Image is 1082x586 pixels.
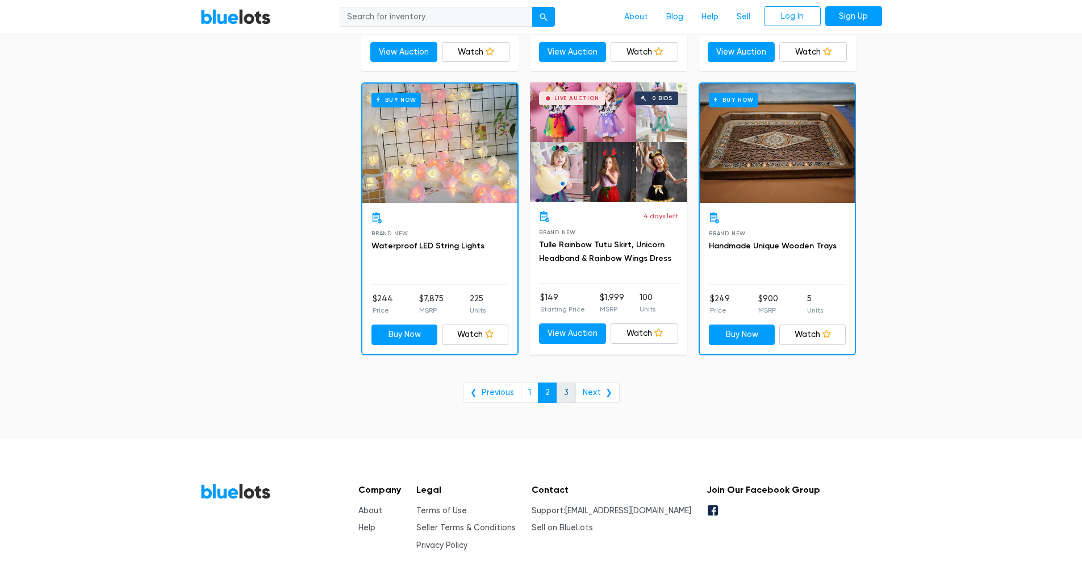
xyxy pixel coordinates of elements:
[470,293,486,315] li: 225
[371,325,438,345] a: Buy Now
[611,323,678,344] a: Watch
[521,383,538,403] a: 1
[640,304,655,314] p: Units
[370,42,438,63] a: View Auction
[709,325,775,345] a: Buy Now
[779,325,846,345] a: Watch
[807,293,823,315] li: 5
[419,293,444,315] li: $7,875
[764,6,821,27] a: Log In
[825,6,882,27] a: Sign Up
[371,230,408,236] span: Brand New
[600,292,624,314] li: $1,999
[539,42,607,63] a: View Auction
[728,6,759,28] a: Sell
[539,229,576,235] span: Brand New
[565,506,691,516] a: [EMAIL_ADDRESS][DOMAIN_NAME]
[708,42,775,63] a: View Auction
[539,323,607,344] a: View Auction
[200,483,271,500] a: BlueLots
[362,84,517,203] a: Buy Now
[530,82,687,202] a: Live Auction 0 bids
[600,304,624,314] p: MSRP
[540,304,585,314] p: Starting Price
[371,93,421,107] h6: Buy Now
[463,383,521,403] a: ❮ Previous
[700,84,855,203] a: Buy Now
[657,6,692,28] a: Blog
[442,42,509,63] a: Watch
[539,240,671,263] a: Tulle Rainbow Tutu Skirt, Unicorn Headband & Rainbow Wings Dress
[807,305,823,315] p: Units
[373,293,393,315] li: $244
[615,6,657,28] a: About
[758,305,778,315] p: MSRP
[575,383,620,403] a: Next ❯
[710,293,730,315] li: $249
[709,230,746,236] span: Brand New
[419,305,444,315] p: MSRP
[540,292,585,314] li: $149
[470,305,486,315] p: Units
[709,93,758,107] h6: Buy Now
[358,484,401,495] h5: Company
[358,523,375,533] a: Help
[554,95,599,101] div: Live Auction
[652,95,672,101] div: 0 bids
[707,484,820,495] h5: Join Our Facebook Group
[709,241,837,251] a: Handmade Unique Wooden Trays
[557,383,576,403] a: 3
[373,305,393,315] p: Price
[758,293,778,315] li: $900
[200,9,271,25] a: BlueLots
[640,292,655,314] li: 100
[692,6,728,28] a: Help
[371,241,484,251] a: Waterproof LED String Lights
[416,541,467,550] a: Privacy Policy
[358,506,382,516] a: About
[532,505,691,517] li: Support:
[538,383,557,403] a: 2
[779,42,847,63] a: Watch
[611,42,678,63] a: Watch
[442,325,508,345] a: Watch
[416,484,516,495] h5: Legal
[340,7,533,27] input: Search for inventory
[710,305,730,315] p: Price
[532,484,691,495] h5: Contact
[416,523,516,533] a: Seller Terms & Conditions
[644,211,678,221] p: 4 days left
[416,506,467,516] a: Terms of Use
[532,523,593,533] a: Sell on BlueLots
